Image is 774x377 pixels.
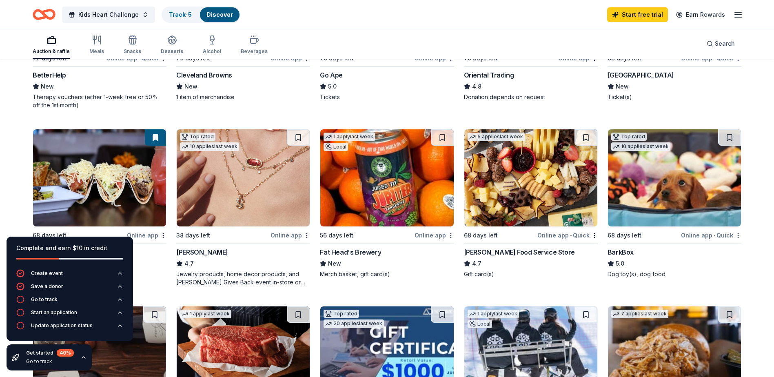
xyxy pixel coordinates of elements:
img: Image for Agave & Rye's [33,129,166,226]
div: Local [468,320,492,328]
a: Image for BarkBoxTop rated10 applieslast week68 days leftOnline app•QuickBarkBox5.0Dog toy(s), do... [608,129,741,278]
div: Go to track [31,296,58,303]
button: Go to track [16,295,123,308]
div: Therapy vouchers (either 1-week free or 50% off the 1st month) [33,93,166,109]
div: Update application status [31,322,93,329]
span: 4.8 [472,82,481,91]
div: 68 days left [608,231,641,240]
div: 10 applies last week [180,142,239,151]
div: Donation depends on request [464,93,598,101]
div: Online app Quick [681,230,741,240]
button: Update application status [16,322,123,335]
div: 20 applies last week [324,319,384,328]
button: Meals [89,32,104,59]
button: Start an application [16,308,123,322]
a: Discover [206,11,233,18]
div: Start an application [31,309,77,316]
div: Beverages [241,48,268,55]
div: 1 item of merchandise [176,93,310,101]
div: Snacks [124,48,141,55]
div: BetterHelp [33,70,66,80]
a: Image for Agave & Rye's68 days leftOnline appAgave & Rye'sNewFood and gift cards [33,129,166,278]
button: Create event [16,269,123,282]
div: BarkBox [608,247,634,257]
div: Top rated [611,133,647,141]
div: 5 applies last week [468,133,525,141]
div: Save a donor [31,283,63,290]
div: [GEOGRAPHIC_DATA] [608,70,674,80]
a: Track· 5 [169,11,192,18]
button: Auction & raffle [33,32,70,59]
button: Snacks [124,32,141,59]
div: Create event [31,270,63,277]
button: Alcohol [203,32,221,59]
span: New [41,82,54,91]
span: New [328,259,341,268]
img: Image for Fat Head's Brewery [320,129,453,226]
div: Online app Quick [537,230,598,240]
div: [PERSON_NAME] [176,247,228,257]
div: [PERSON_NAME] Food Service Store [464,247,575,257]
div: Alcohol [203,48,221,55]
span: Kids Heart Challenge [78,10,139,20]
div: 7 applies last week [611,310,668,318]
img: Image for BarkBox [608,129,741,226]
a: Image for Kendra ScottTop rated10 applieslast week38 days leftOnline app[PERSON_NAME]4.7Jewelry p... [176,129,310,286]
div: 10 applies last week [611,142,670,151]
span: 5.0 [328,82,337,91]
div: Online app [127,230,166,240]
div: Top rated [180,133,215,141]
div: Auction & raffle [33,48,70,55]
span: 4.7 [472,259,481,268]
div: 1 apply last week [468,310,519,318]
div: Online app [415,230,454,240]
div: Jewelry products, home decor products, and [PERSON_NAME] Gives Back event in-store or online (or ... [176,270,310,286]
div: 40 % [57,349,74,357]
div: Complete and earn $10 in credit [16,243,123,253]
div: Meals [89,48,104,55]
span: Search [715,39,735,49]
button: Search [700,35,741,52]
div: Desserts [161,48,183,55]
div: Gift card(s) [464,270,598,278]
button: Kids Heart Challenge [62,7,155,23]
div: Go Ape [320,70,343,80]
div: Go to track [26,358,74,365]
div: Dog toy(s), dog food [608,270,741,278]
div: 1 apply last week [180,310,231,318]
span: • [139,55,140,62]
button: Desserts [161,32,183,59]
button: Track· 5Discover [162,7,240,23]
button: Beverages [241,32,268,59]
span: • [714,55,715,62]
div: Local [324,143,348,151]
div: Cleveland Browns [176,70,232,80]
div: 1 apply last week [324,133,375,141]
div: Top rated [324,310,359,318]
img: Image for Gordon Food Service Store [464,129,597,226]
div: Oriental Trading [464,70,514,80]
div: Online app [271,230,310,240]
button: Save a donor [16,282,123,295]
a: Image for Gordon Food Service Store5 applieslast week68 days leftOnline app•Quick[PERSON_NAME] Fo... [464,129,598,278]
div: Merch basket, gift card(s) [320,270,454,278]
div: Ticket(s) [608,93,741,101]
span: 5.0 [616,259,624,268]
div: 38 days left [176,231,210,240]
span: 4.7 [184,259,194,268]
a: Home [33,5,55,24]
div: 68 days left [464,231,498,240]
img: Image for Kendra Scott [177,129,310,226]
div: Fat Head's Brewery [320,247,381,257]
a: Image for Fat Head's Brewery1 applylast weekLocal56 days leftOnline appFat Head's BreweryNewMerch... [320,129,454,278]
div: Tickets [320,93,454,101]
div: Get started [26,349,74,357]
div: 56 days left [320,231,353,240]
a: Start free trial [607,7,668,22]
a: Earn Rewards [671,7,730,22]
span: New [616,82,629,91]
span: New [184,82,197,91]
span: • [570,232,572,239]
span: • [714,232,715,239]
